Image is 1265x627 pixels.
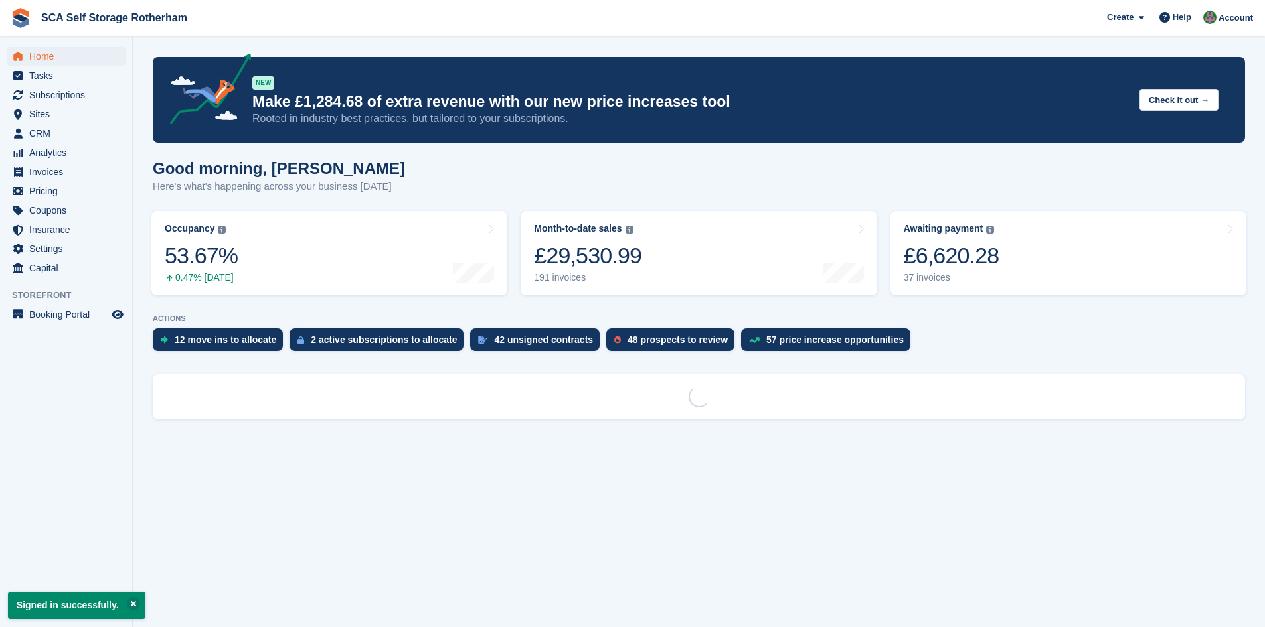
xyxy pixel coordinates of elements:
[628,334,728,345] div: 48 prospects to review
[252,92,1129,111] p: Make £1,284.68 of extra revenue with our new price increases tool
[153,328,290,358] a: 12 move ins to allocate
[252,111,1129,126] p: Rooted in industry best practices, but tailored to your subscriptions.
[470,328,606,358] a: 42 unsigned contracts
[7,124,126,143] a: menu
[252,76,274,90] div: NEW
[159,54,252,129] img: price-adjustments-announcement-icon-8257ccfd72463d97f412b2fc003d46551f7dbcb40ab6d574587a9cd5c0d94...
[29,47,109,66] span: Home
[1139,89,1219,111] button: Check it out →
[7,66,126,85] a: menu
[7,143,126,162] a: menu
[153,314,1245,323] p: ACTIONS
[1173,11,1191,24] span: Help
[218,226,226,234] img: icon-info-grey-7440780725fd019a000dd9b08b2336e03edf1995a4989e88bcd33f0948082b44.svg
[7,305,126,324] a: menu
[29,201,109,220] span: Coupons
[29,105,109,123] span: Sites
[606,328,741,358] a: 48 prospects to review
[766,334,904,345] div: 57 price increase opportunities
[29,86,109,104] span: Subscriptions
[29,259,109,277] span: Capital
[311,334,457,345] div: 2 active subscriptions to allocate
[986,226,994,234] img: icon-info-grey-7440780725fd019a000dd9b08b2336e03edf1995a4989e88bcd33f0948082b44.svg
[36,7,193,29] a: SCA Self Storage Rotherham
[904,272,999,283] div: 37 invoices
[749,337,760,343] img: price_increase_opportunities-93ffe204e8149a01c8c9dc8f82e8f89637d9d84a8eef4429ea346261dce0b2c0.svg
[161,336,168,344] img: move_ins_to_allocate_icon-fdf77a2bb77ea45bf5b3d319d69a93e2d87916cf1d5bf7949dd705db3b84f3ca.svg
[8,592,145,619] p: Signed in successfully.
[29,163,109,181] span: Invoices
[7,259,126,277] a: menu
[626,226,633,234] img: icon-info-grey-7440780725fd019a000dd9b08b2336e03edf1995a4989e88bcd33f0948082b44.svg
[29,143,109,162] span: Analytics
[165,223,214,234] div: Occupancy
[29,66,109,85] span: Tasks
[29,305,109,324] span: Booking Portal
[165,272,238,283] div: 0.47% [DATE]
[7,182,126,200] a: menu
[7,105,126,123] a: menu
[153,179,405,194] p: Here's what's happening across your business [DATE]
[7,220,126,239] a: menu
[29,124,109,143] span: CRM
[11,8,31,28] img: stora-icon-8386f47178a22dfd0bd8f6a31ec36ba5ce8667c1dd55bd0f319d3a0aa187defe.svg
[614,336,621,344] img: prospect-51fa495bee0391a8d652442698ab0144808aea92771e9ea1ae160a38d050c398.svg
[534,242,641,269] div: £29,530.99
[7,201,126,220] a: menu
[741,328,917,358] a: 57 price increase opportunities
[153,159,405,177] h1: Good morning, [PERSON_NAME]
[7,47,126,66] a: menu
[521,211,877,295] a: Month-to-date sales £29,530.99 191 invoices
[110,307,126,322] a: Preview store
[478,336,487,344] img: contract_signature_icon-13c848040528278c33f63329250d36e43548de30e8caae1d1a13099fd9432cc5.svg
[12,289,132,302] span: Storefront
[1203,11,1217,24] img: Sarah Race
[29,220,109,239] span: Insurance
[904,223,983,234] div: Awaiting payment
[904,242,999,269] div: £6,620.28
[890,211,1246,295] a: Awaiting payment £6,620.28 37 invoices
[29,182,109,200] span: Pricing
[1219,11,1253,25] span: Account
[534,223,622,234] div: Month-to-date sales
[29,240,109,258] span: Settings
[7,163,126,181] a: menu
[534,272,641,283] div: 191 invoices
[494,334,593,345] div: 42 unsigned contracts
[7,86,126,104] a: menu
[151,211,507,295] a: Occupancy 53.67% 0.47% [DATE]
[7,240,126,258] a: menu
[165,242,238,269] div: 53.67%
[290,328,470,358] a: 2 active subscriptions to allocate
[297,336,304,344] img: active_subscription_to_allocate_icon-d502201f5373d7db506a760aba3b589e785aa758c864c3986d89f69b8ff3...
[1107,11,1134,24] span: Create
[175,334,276,345] div: 12 move ins to allocate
